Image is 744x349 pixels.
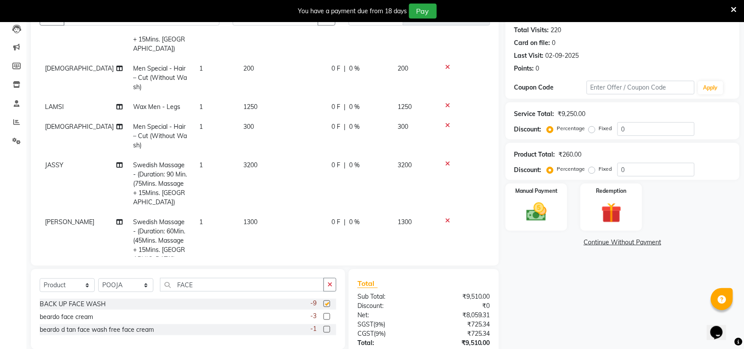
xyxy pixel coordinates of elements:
span: 0 % [349,64,360,73]
span: [PERSON_NAME] [45,218,94,226]
span: 300 [398,123,408,131]
span: [DEMOGRAPHIC_DATA] [45,64,114,72]
label: Fixed [599,124,612,132]
span: -9 [310,299,316,308]
span: 1250 [243,103,257,111]
span: 200 [243,64,254,72]
input: Enter Offer / Coupon Code [587,81,695,94]
div: Last Visit: [514,51,544,60]
span: 0 F [331,161,340,170]
div: ₹8,059.31 [424,311,497,320]
span: 1 [199,161,203,169]
button: Apply [698,81,723,94]
span: 0 F [331,218,340,227]
button: Pay [409,4,437,19]
span: 0 % [349,122,360,131]
label: Percentage [557,124,585,132]
span: 0 % [349,161,360,170]
div: beardo face cream [40,312,93,322]
div: You have a payment due from 18 days [298,7,407,16]
span: | [344,102,346,112]
div: BACK UP FACE WASH [40,300,106,309]
span: Men Special - Hair – Cut (Without Wash) [133,123,187,149]
span: 1300 [243,218,257,226]
span: 1 [199,123,203,131]
div: Points: [514,64,534,73]
div: Service Total: [514,109,554,119]
span: [DEMOGRAPHIC_DATA] [45,123,114,131]
div: 220 [551,26,562,35]
div: Coupon Code [514,83,587,92]
span: -3 [310,311,316,321]
img: _cash.svg [520,200,553,224]
div: Total: [351,338,424,348]
span: 0 F [331,122,340,131]
div: ₹9,250.00 [558,109,586,119]
span: 3200 [398,161,412,169]
span: Men Special - Hair – Cut (Without Wash) [133,64,187,91]
div: Product Total: [514,150,555,159]
span: 1 [199,103,203,111]
div: ₹9,510.00 [424,338,497,348]
div: Net: [351,311,424,320]
a: Continue Without Payment [507,238,738,247]
span: 0 % [349,102,360,112]
label: Manual Payment [515,187,558,195]
div: ₹0 [424,301,497,311]
div: ₹725.34 [424,320,497,329]
label: Fixed [599,165,612,173]
span: 300 [243,123,254,131]
div: Discount: [514,165,542,175]
span: 1250 [398,103,412,111]
div: Sub Total: [351,292,424,301]
span: 3200 [243,161,257,169]
span: | [344,122,346,131]
span: -1 [310,324,316,334]
div: Discount: [514,125,542,134]
div: Total Visits: [514,26,549,35]
span: 1300 [398,218,412,226]
span: SGST [357,320,373,328]
span: Total [357,279,378,288]
div: ₹725.34 [424,329,497,338]
span: 200 [398,64,408,72]
span: Wax Men - Legs [133,103,180,111]
span: 0 F [331,64,340,73]
span: 9% [375,321,383,328]
div: beardo d tan face wash free face cream [40,325,154,334]
span: 0 % [349,218,360,227]
span: CGST [357,330,374,338]
span: 1 [199,218,203,226]
span: | [344,64,346,73]
span: | [344,218,346,227]
div: 0 [536,64,539,73]
iframe: chat widget [707,314,735,340]
div: Discount: [351,301,424,311]
span: 1 [199,64,203,72]
span: | [344,161,346,170]
span: Swedish Massage - (Duration: 60Min. (45Mins. Massage + 15Mins. [GEOGRAPHIC_DATA]) [133,218,185,263]
label: Redemption [596,187,627,195]
span: JASSY [45,161,63,169]
div: 0 [552,38,556,48]
div: ₹260.00 [559,150,582,159]
div: ( ) [351,320,424,329]
span: 0 F [331,102,340,112]
label: Percentage [557,165,585,173]
div: Card on file: [514,38,551,48]
div: ( ) [351,329,424,338]
div: ₹9,510.00 [424,292,497,301]
input: Search or Scan [160,278,324,292]
img: _gift.svg [595,200,628,225]
span: 9% [376,330,384,337]
div: 02-09-2025 [546,51,579,60]
span: LAMSI [45,103,64,111]
span: Swedish Massage - (Duration: 90 Min. (75Mins. Massage + 15Mins. [GEOGRAPHIC_DATA]) [133,161,187,206]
